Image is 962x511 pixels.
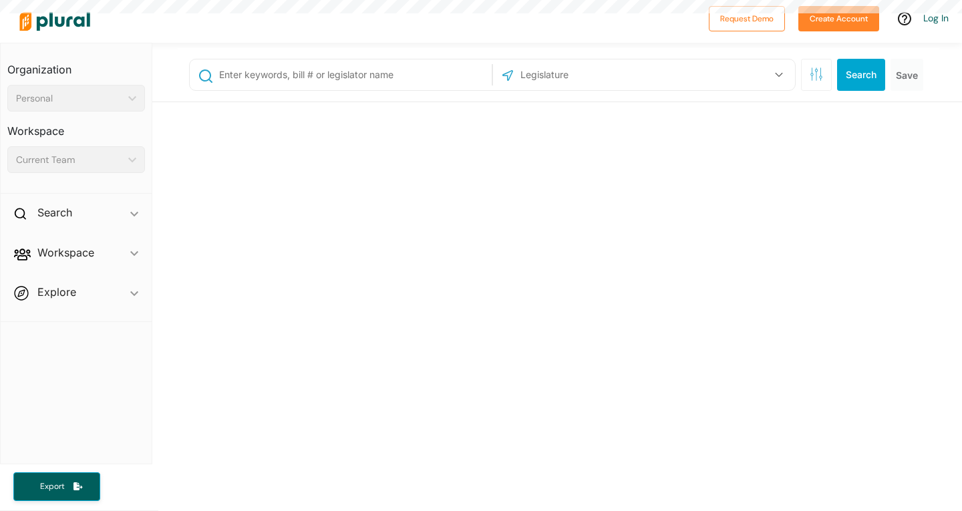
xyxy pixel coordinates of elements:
[798,11,879,25] a: Create Account
[810,67,823,79] span: Search Filters
[709,6,785,31] button: Request Demo
[16,92,123,106] div: Personal
[923,12,949,24] a: Log In
[16,153,123,167] div: Current Team
[798,6,879,31] button: Create Account
[837,59,885,91] button: Search
[709,11,785,25] a: Request Demo
[7,112,145,141] h3: Workspace
[7,50,145,79] h3: Organization
[519,62,662,88] input: Legislature
[37,205,72,220] h2: Search
[31,481,73,492] span: Export
[13,472,100,501] button: Export
[218,62,488,88] input: Enter keywords, bill # or legislator name
[891,59,923,91] button: Save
